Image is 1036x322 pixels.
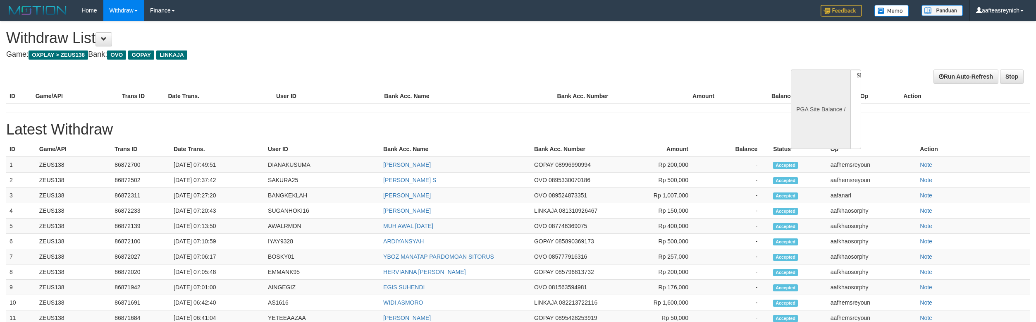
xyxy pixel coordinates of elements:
span: OVO [534,192,547,199]
th: ID [6,89,32,104]
span: 08996990994 [555,161,591,168]
td: 86872233 [111,203,170,219]
img: Button%20Memo.svg [874,5,909,17]
td: ZEUS138 [36,234,111,249]
td: 3 [6,188,36,203]
td: 86872027 [111,249,170,264]
td: - [701,280,770,295]
td: Rp 176,000 [619,280,701,295]
a: YBOZ MANATAP PARDOMOAN SITORUS [383,253,494,260]
a: Stop [1000,70,1024,84]
img: Feedback.jpg [821,5,862,17]
td: 10 [6,295,36,310]
th: Game/API [32,89,119,104]
td: ZEUS138 [36,219,111,234]
td: Rp 200,000 [619,264,701,280]
h1: Latest Withdraw [6,121,1030,138]
td: 86872020 [111,264,170,280]
td: 7 [6,249,36,264]
span: LINKAJA [534,299,557,306]
h4: Game: Bank: [6,50,683,59]
td: [DATE] 07:20:43 [170,203,265,219]
td: [DATE] 07:13:50 [170,219,265,234]
td: aafkhaosorphy [827,234,917,249]
th: Trans ID [111,142,170,157]
a: ARDIYANSYAH [383,238,424,245]
a: MUH AWAL [DATE] [383,223,433,229]
img: MOTION_logo.png [6,4,69,17]
td: ZEUS138 [36,280,111,295]
span: Accepted [773,300,798,307]
td: 86872100 [111,234,170,249]
td: [DATE] 07:01:00 [170,280,265,295]
td: aafkhaosorphy [827,219,917,234]
span: LINKAJA [534,207,557,214]
td: 86872502 [111,173,170,188]
span: OVO [534,223,547,229]
td: aafanarl [827,188,917,203]
span: LINKAJA [156,50,187,60]
td: aafhemsreyoun [827,157,917,173]
th: Action [900,89,1030,104]
a: Note [920,315,932,321]
th: Action [917,142,1030,157]
td: DIANAKUSUMA [265,157,380,173]
td: ZEUS138 [36,295,111,310]
span: Accepted [773,315,798,322]
th: Status [770,142,827,157]
a: Note [920,269,932,275]
td: AINGEGIZ [265,280,380,295]
td: - [701,173,770,188]
a: [PERSON_NAME] [383,192,431,199]
span: 085777916316 [549,253,587,260]
td: Rp 257,000 [619,249,701,264]
td: Rp 1,600,000 [619,295,701,310]
th: Bank Acc. Name [380,142,531,157]
a: Note [920,238,932,245]
span: Accepted [773,284,798,291]
span: GOPAY [534,161,554,168]
td: ZEUS138 [36,173,111,188]
td: - [701,219,770,234]
a: Note [920,161,932,168]
td: AS1616 [265,295,380,310]
td: ZEUS138 [36,264,111,280]
span: 089524873351 [549,192,587,199]
span: Accepted [773,192,798,199]
span: 0895428253919 [555,315,597,321]
a: Note [920,207,932,214]
td: 9 [6,280,36,295]
td: SUGANHOKI16 [265,203,380,219]
a: EGIS SUHENDI [383,284,425,291]
span: Accepted [773,177,798,184]
span: 087746369075 [549,223,587,229]
td: 86872139 [111,219,170,234]
span: 081563594981 [549,284,587,291]
td: 5 [6,219,36,234]
td: ZEUS138 [36,188,111,203]
span: Accepted [773,254,798,261]
h1: Withdraw List [6,30,683,46]
td: ZEUS138 [36,249,111,264]
td: 86871942 [111,280,170,295]
a: [PERSON_NAME] S [383,177,436,183]
td: aafkhaosorphy [827,249,917,264]
a: Note [920,192,932,199]
span: Accepted [773,162,798,169]
span: Accepted [773,238,798,245]
td: 2 [6,173,36,188]
th: Game/API [36,142,111,157]
td: SAKURA25 [265,173,380,188]
th: Balance [701,142,770,157]
span: Accepted [773,269,798,276]
td: Rp 150,000 [619,203,701,219]
div: PGA Site Balance / [791,70,850,149]
span: 081310926467 [559,207,597,214]
td: ZEUS138 [36,203,111,219]
th: Trans ID [119,89,165,104]
th: Op [857,89,900,104]
td: 8 [6,264,36,280]
td: [DATE] 07:27:20 [170,188,265,203]
td: aafhemsreyoun [827,173,917,188]
a: [PERSON_NAME] [383,161,431,168]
